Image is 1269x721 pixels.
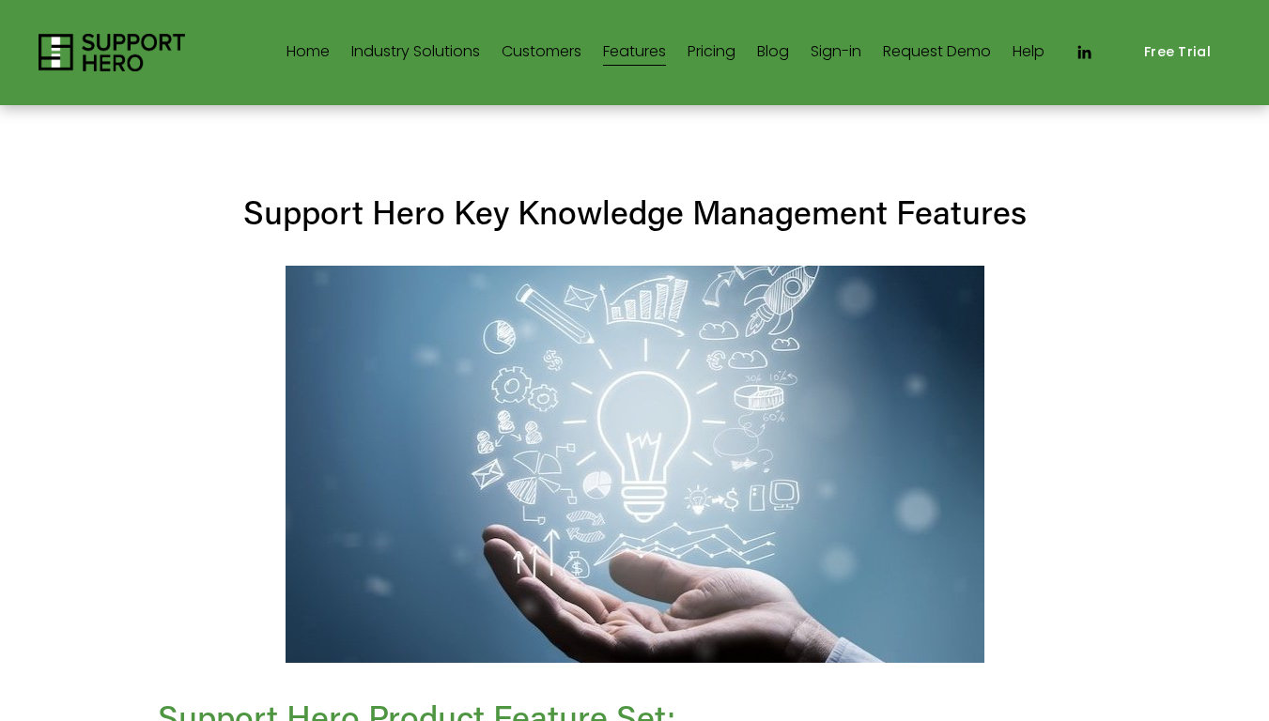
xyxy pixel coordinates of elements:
a: Pricing [688,38,735,68]
a: folder dropdown [351,38,480,68]
h3: Support Hero Key Knowledge Management Features [158,190,1112,234]
a: Request Demo [883,38,991,68]
a: Features [603,38,666,68]
img: Support Hero [39,34,186,71]
span: Industry Solutions [351,38,480,66]
a: Home [286,38,330,68]
a: Sign-in [811,38,861,68]
a: Help [1013,38,1045,68]
a: Free Trial [1123,30,1230,74]
a: LinkedIn [1075,43,1093,62]
a: Blog [757,38,789,68]
a: Customers [502,38,581,68]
